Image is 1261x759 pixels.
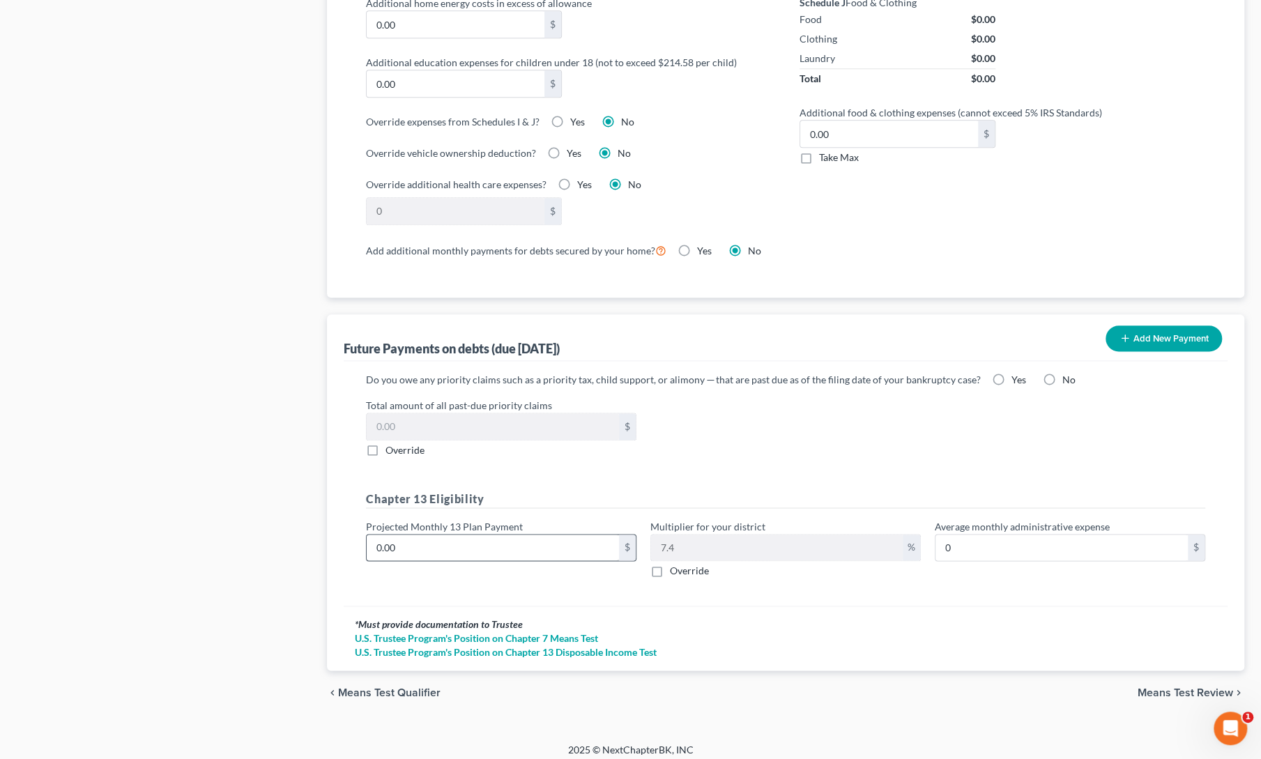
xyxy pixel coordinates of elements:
label: Projected Monthly 13 Plan Payment [366,519,523,534]
span: No [618,147,631,159]
span: Means Test Qualifier [338,687,441,698]
input: 0.00 [367,198,544,224]
input: 0.00 [367,413,619,440]
span: Yes [1011,374,1026,385]
div: $ [544,11,561,38]
label: Override additional health care expenses? [366,177,547,192]
div: $0.00 [971,32,995,46]
div: $ [544,70,561,97]
input: 0.00 [935,535,1188,561]
span: No [1062,374,1076,385]
label: Additional education expenses for children under 18 (not to exceed $214.58 per child) [359,55,779,70]
span: Yes [577,178,592,190]
input: 0.00 [367,70,544,97]
input: 0.00 [367,11,544,38]
label: Do you owe any priority claims such as a priority tax, child support, or alimony ─ that are past ... [366,372,981,387]
span: No [628,178,641,190]
label: Average monthly administrative expense [935,519,1110,534]
a: U.S. Trustee Program's Position on Chapter 7 Means Test [355,631,1216,645]
label: Multiplier for your district [650,519,765,534]
span: No [748,245,761,256]
label: Total amount of all past-due priority claims [359,398,1212,413]
label: Additional food & clothing expenses (cannot exceed 5% IRS Standards) [793,105,1212,120]
button: Add New Payment [1106,325,1222,351]
div: $ [978,121,995,147]
div: $ [1188,535,1205,561]
div: $ [619,535,636,561]
div: $0.00 [971,52,995,66]
a: U.S. Trustee Program's Position on Chapter 13 Disposable Income Test [355,645,1216,659]
span: 1 [1242,712,1253,723]
i: chevron_right [1233,687,1244,698]
button: Means Test Review chevron_right [1138,687,1244,698]
div: Laundry [800,52,835,66]
div: Must provide documentation to Trustee [355,618,1216,631]
input: 0.00 [367,535,619,561]
span: Yes [567,147,581,159]
span: Override [670,565,709,576]
div: $0.00 [971,13,995,26]
label: Override expenses from Schedules I & J? [366,114,540,129]
span: Override [385,444,425,456]
span: Yes [570,116,585,128]
span: Take Max [819,151,859,163]
iframe: Intercom live chat [1214,712,1247,745]
div: Food [800,13,822,26]
span: Means Test Review [1138,687,1233,698]
div: $0.00 [971,72,995,86]
input: 0.00 [800,121,978,147]
i: chevron_left [327,687,338,698]
div: % [903,535,920,561]
div: $ [544,198,561,224]
button: chevron_left Means Test Qualifier [327,687,441,698]
div: Future Payments on debts (due [DATE]) [344,340,560,357]
span: No [621,116,634,128]
div: Total [800,72,821,86]
input: 0.00 [651,535,903,561]
span: Yes [697,245,712,256]
div: $ [619,413,636,440]
div: Clothing [800,32,837,46]
label: Override vehicle ownership deduction? [366,146,536,160]
label: Add additional monthly payments for debts secured by your home? [366,242,666,259]
h5: Chapter 13 Eligibility [366,491,1205,508]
